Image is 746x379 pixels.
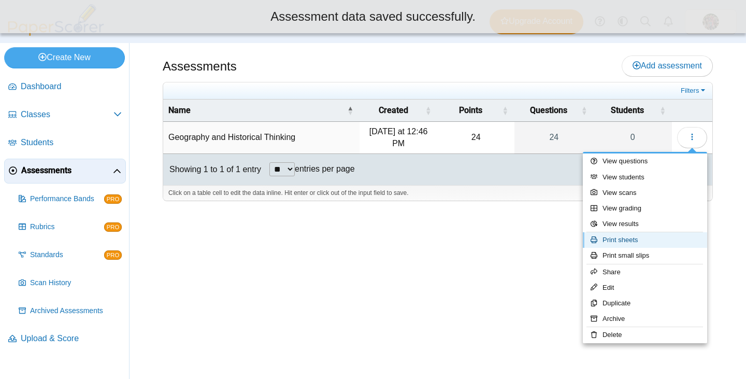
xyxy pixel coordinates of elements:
[514,122,593,153] a: 24
[4,131,126,156] a: Students
[369,127,428,147] time: Sep 11, 2025 at 12:46 PM
[15,271,126,296] a: Scan History
[163,185,712,201] div: Click on a table cell to edit the data inline. Hit enter or click out of the input field to save.
[8,8,738,25] div: Assessment data saved successfully.
[347,100,353,121] span: Name : Activate to invert sorting
[594,122,672,153] a: 0
[583,185,707,201] a: View scans
[4,327,126,352] a: Upload & Score
[633,61,702,70] span: Add assessment
[583,280,707,296] a: Edit
[4,29,108,37] a: PaperScorer
[437,122,514,154] td: 24
[4,103,126,128] a: Classes
[583,264,707,280] a: Share
[583,216,707,232] a: View results
[581,100,587,121] span: Questions : Activate to sort
[30,306,122,316] span: Archived Assessments
[425,100,431,121] span: Created : Activate to sort
[4,47,125,68] a: Create New
[21,137,122,148] span: Students
[21,109,113,120] span: Classes
[583,153,707,169] a: View questions
[30,194,104,204] span: Performance Bands
[583,248,707,263] a: Print small slips
[30,222,104,232] span: Rubrics
[583,296,707,311] a: Duplicate
[30,278,122,288] span: Scan History
[659,100,666,121] span: Students : Activate to sort
[15,215,126,240] a: Rubrics PRO
[583,311,707,327] a: Archive
[163,154,261,185] div: Showing 1 to 1 of 1 entry
[502,100,508,121] span: Points : Activate to sort
[15,299,126,324] a: Archived Assessments
[15,187,126,212] a: Performance Bands PRO
[21,165,113,176] span: Assessments
[379,105,408,115] span: Created
[4,159,126,184] a: Assessments
[583,327,707,343] a: Delete
[21,333,122,344] span: Upload & Score
[15,243,126,268] a: Standards PRO
[104,250,122,260] span: PRO
[30,250,104,260] span: Standards
[611,105,644,115] span: Students
[459,105,482,115] span: Points
[104,222,122,232] span: PRO
[104,194,122,204] span: PRO
[163,58,237,75] h1: Assessments
[583,201,707,216] a: View grading
[622,55,713,76] a: Add assessment
[4,75,126,100] a: Dashboard
[583,232,707,248] a: Print sheets
[163,122,360,154] td: Geography and Historical Thinking
[21,81,122,92] span: Dashboard
[530,105,567,115] span: Questions
[583,170,707,185] a: View students
[678,86,710,96] a: Filters
[168,105,191,115] span: Name
[295,164,355,173] label: entries per page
